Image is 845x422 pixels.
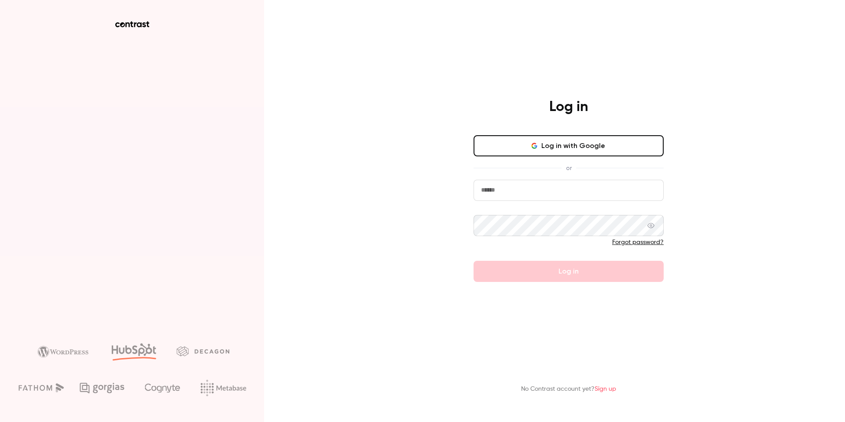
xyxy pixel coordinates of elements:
[562,163,576,173] span: or
[612,239,664,245] a: Forgot password?
[474,135,664,156] button: Log in with Google
[595,386,616,392] a: Sign up
[176,346,229,356] img: decagon
[549,98,588,116] h4: Log in
[521,385,616,394] p: No Contrast account yet?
